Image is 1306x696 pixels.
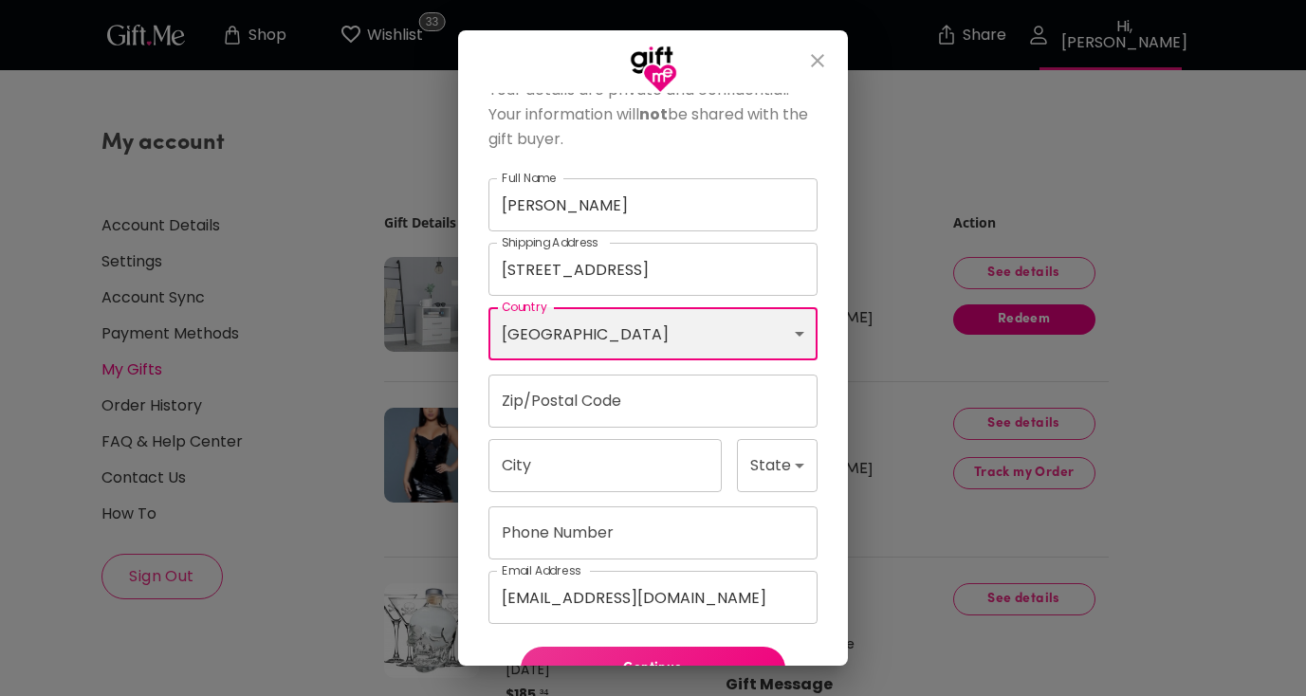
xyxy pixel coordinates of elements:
[795,38,840,83] button: close
[630,46,677,93] img: GiftMe Logo
[488,78,819,152] p: Your details are private and confidential. Your information will be shared with the gift buyer.
[639,103,668,125] b: not
[521,647,784,690] button: Continue
[536,658,769,679] span: Continue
